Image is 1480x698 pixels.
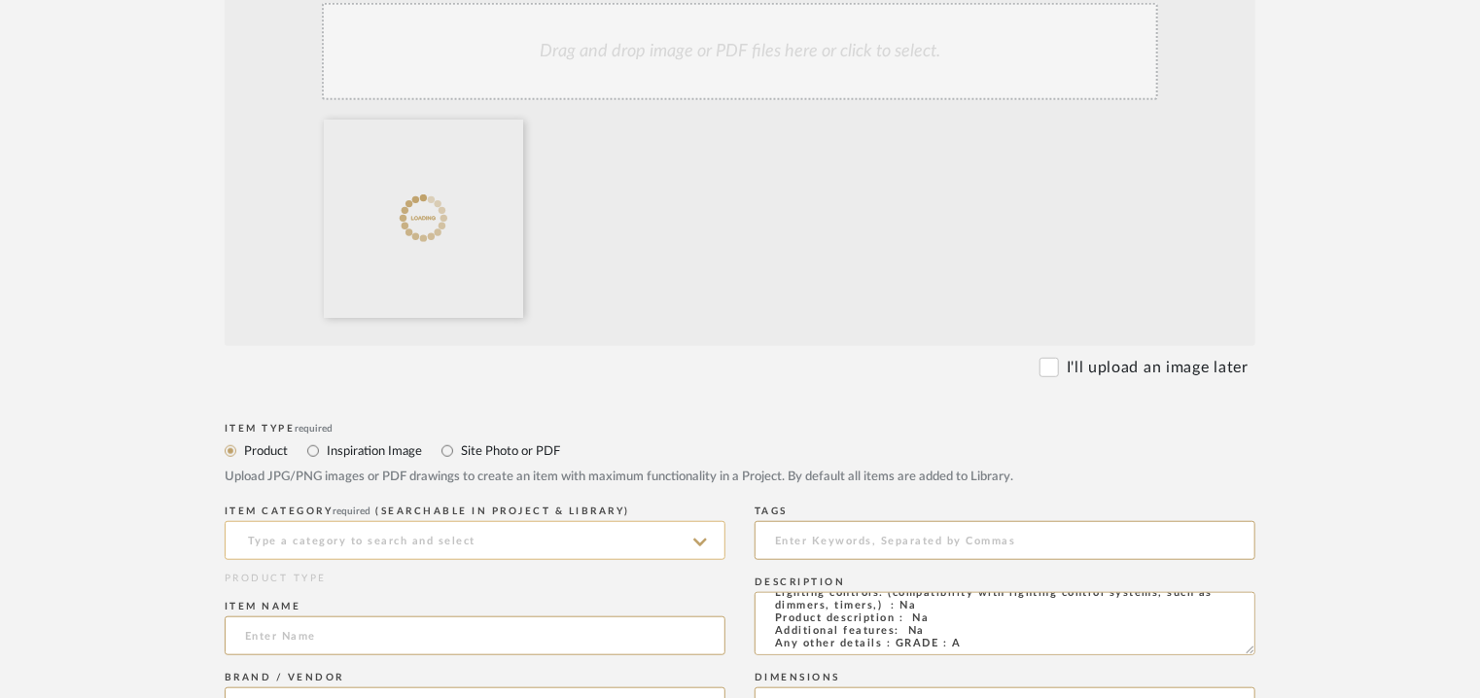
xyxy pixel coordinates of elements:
[225,601,725,612] div: Item name
[242,440,288,462] label: Product
[325,440,422,462] label: Inspiration Image
[755,521,1255,560] input: Enter Keywords, Separated by Commas
[225,521,725,560] input: Type a category to search and select
[225,468,1255,487] div: Upload JPG/PNG images or PDF drawings to create an item with maximum functionality in a Project. ...
[225,506,725,517] div: ITEM CATEGORY
[1067,356,1249,379] label: I'll upload an image later
[755,672,1255,683] div: Dimensions
[225,572,725,586] div: PRODUCT TYPE
[459,440,560,462] label: Site Photo or PDF
[296,424,334,434] span: required
[225,616,725,655] input: Enter Name
[334,506,371,516] span: required
[376,506,631,516] span: (Searchable in Project & Library)
[755,576,1255,588] div: Description
[225,423,1255,435] div: Item Type
[225,672,725,683] div: Brand / Vendor
[225,438,1255,463] mat-radio-group: Select item type
[755,506,1255,517] div: Tags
